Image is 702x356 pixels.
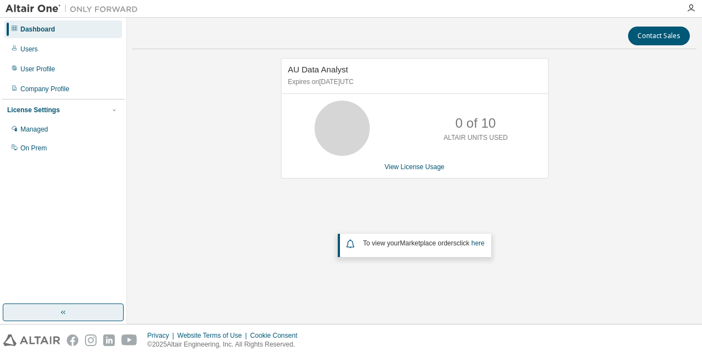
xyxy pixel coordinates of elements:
[20,25,55,34] div: Dashboard
[6,3,143,14] img: Altair One
[628,27,690,45] button: Contact Sales
[103,334,115,346] img: linkedin.svg
[3,334,60,346] img: altair_logo.svg
[7,106,60,114] div: License Settings
[250,331,304,340] div: Cookie Consent
[471,239,485,247] a: here
[20,144,47,153] div: On Prem
[121,334,137,346] img: youtube.svg
[455,114,496,133] p: 0 of 10
[400,239,457,247] em: Marketplace orders
[288,77,539,87] p: Expires on [DATE] UTC
[385,163,445,171] a: View License Usage
[67,334,78,346] img: facebook.svg
[147,331,177,340] div: Privacy
[20,65,55,74] div: User Profile
[20,45,38,54] div: Users
[288,65,348,74] span: AU Data Analyst
[85,334,97,346] img: instagram.svg
[20,85,70,93] div: Company Profile
[20,125,48,134] div: Managed
[147,340,304,349] p: © 2025 Altair Engineering, Inc. All Rights Reserved.
[177,331,250,340] div: Website Terms of Use
[444,133,508,143] p: ALTAIR UNITS USED
[363,239,485,247] span: To view your click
